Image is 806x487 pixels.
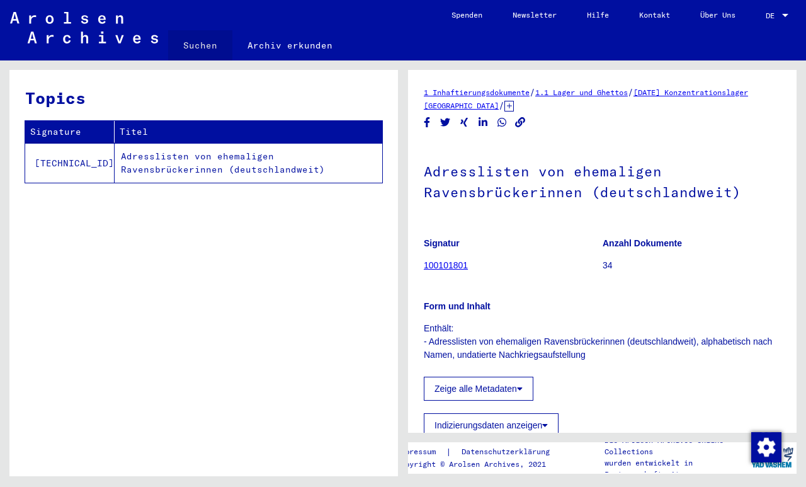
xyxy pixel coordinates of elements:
[10,12,158,43] img: Arolsen_neg.svg
[25,143,115,183] td: [TECHNICAL_ID]
[535,88,628,97] a: 1.1 Lager und Ghettos
[424,142,781,219] h1: Adresslisten von ehemaligen Ravensbrückerinnen (deutschlandweit)
[451,445,565,459] a: Datenschutzerklärung
[424,88,530,97] a: 1 Inhaftierungsdokumente
[424,322,781,362] p: Enthält: - Adresslisten von ehemaligen Ravensbrückerinnen (deutschlandweit), alphabetisch nach Na...
[25,121,115,143] th: Signature
[396,445,446,459] a: Impressum
[514,115,527,130] button: Copy link
[477,115,490,130] button: Share on LinkedIn
[499,100,504,111] span: /
[766,11,780,20] span: DE
[424,260,468,270] a: 100101801
[530,86,535,98] span: /
[396,459,565,470] p: Copyright © Arolsen Archives, 2021
[604,457,748,480] p: wurden entwickelt in Partnerschaft mit
[603,259,781,272] p: 34
[751,432,781,462] div: Zustimmung ändern
[628,86,633,98] span: /
[421,115,434,130] button: Share on Facebook
[424,377,533,401] button: Zeige alle Metadaten
[603,238,682,248] b: Anzahl Dokumente
[424,301,491,311] b: Form und Inhalt
[115,143,382,183] td: Adresslisten von ehemaligen Ravensbrückerinnen (deutschlandweit)
[496,115,509,130] button: Share on WhatsApp
[604,435,748,457] p: Die Arolsen Archives Online-Collections
[458,115,471,130] button: Share on Xing
[424,238,460,248] b: Signatur
[115,121,382,143] th: Titel
[25,86,382,110] h3: Topics
[168,30,232,60] a: Suchen
[424,413,559,437] button: Indizierungsdaten anzeigen
[232,30,348,60] a: Archiv erkunden
[439,115,452,130] button: Share on Twitter
[749,442,796,473] img: yv_logo.png
[751,432,781,462] img: Zustimmung ändern
[396,445,565,459] div: |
